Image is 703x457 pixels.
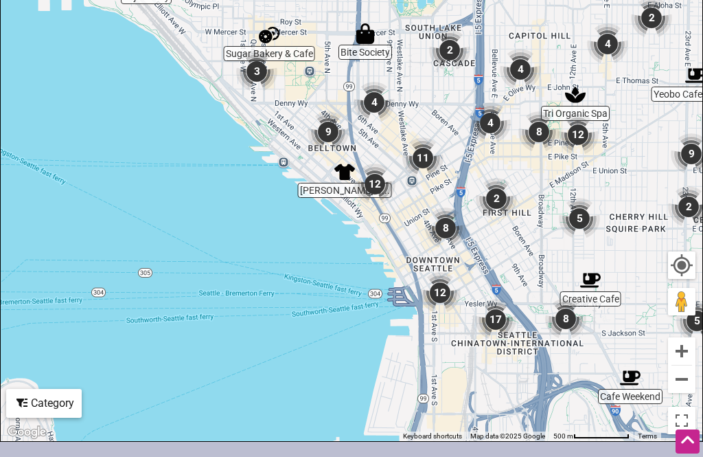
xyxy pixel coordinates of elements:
[253,19,285,51] div: Sugar Bakery & Cafe
[302,106,354,158] div: 9
[349,158,401,210] div: 12
[470,293,522,346] div: 17
[470,432,545,440] span: Map data ©2025 Google
[549,432,634,441] button: Map Scale: 500 m per 78 pixels
[560,79,591,111] div: Tri Organic Spa
[424,24,476,76] div: 2
[667,405,697,436] button: Toggle fullscreen view
[8,390,80,416] div: Category
[638,432,657,440] a: Terms
[668,366,695,393] button: Zoom out
[414,267,466,319] div: 12
[231,45,283,98] div: 3
[303,274,356,326] div: 69
[494,43,546,96] div: 4
[668,288,695,315] button: Drag Pegman onto the map to open Street View
[581,18,634,70] div: 4
[464,97,516,149] div: 4
[540,293,592,345] div: 8
[419,202,472,254] div: 8
[553,432,573,440] span: 500 m
[349,18,381,49] div: Bite Society
[470,172,522,225] div: 2
[552,109,604,161] div: 12
[513,106,565,158] div: 8
[329,156,360,188] div: Rabecca Onassis Boutique
[553,192,606,245] div: 5
[676,430,700,454] div: Scroll Back to Top
[6,389,82,418] div: Filter by category
[668,337,695,365] button: Zoom in
[575,265,606,296] div: Creative Cafe
[348,76,400,129] div: 4
[526,189,578,241] div: 5
[397,132,449,184] div: 11
[403,432,462,441] button: Keyboard shortcuts
[668,252,695,279] button: Your Location
[614,362,646,394] div: Cafe Weekend
[4,423,49,441] a: Open this area in Google Maps (opens a new window)
[4,423,49,441] img: Google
